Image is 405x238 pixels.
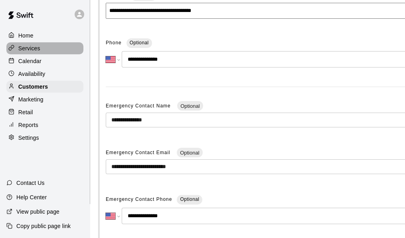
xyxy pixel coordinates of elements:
[6,106,83,118] a: Retail
[18,70,45,78] p: Availability
[177,103,203,109] span: Optional
[16,208,59,216] p: View public page
[18,134,39,142] p: Settings
[6,119,83,131] a: Reports
[180,196,199,202] span: Optional
[6,42,83,54] a: Services
[18,95,43,103] p: Marketing
[106,37,122,50] span: Phone
[16,179,45,187] p: Contact Us
[18,32,34,40] p: Home
[6,93,83,105] a: Marketing
[18,121,38,129] p: Reports
[6,55,83,67] a: Calendar
[106,103,172,109] span: Emergency Contact Name
[6,81,83,93] a: Customers
[18,44,40,52] p: Services
[16,222,71,230] p: Copy public page link
[6,132,83,144] a: Settings
[18,108,33,116] p: Retail
[130,40,149,46] span: Optional
[6,30,83,42] a: Home
[177,150,202,156] span: Optional
[16,193,47,201] p: Help Center
[18,83,48,91] p: Customers
[106,193,172,206] span: Emergency Contact Phone
[18,57,41,65] p: Calendar
[6,68,83,80] a: Availability
[106,150,172,155] span: Emergency Contact Email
